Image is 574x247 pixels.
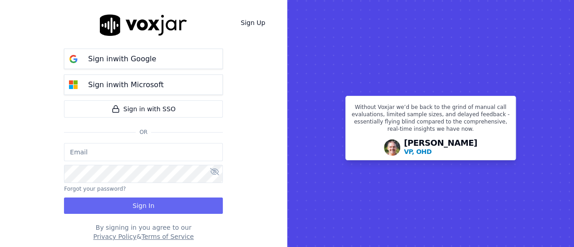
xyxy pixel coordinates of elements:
span: Or [136,128,151,136]
p: VP, OHD [404,147,432,156]
button: Terms of Service [142,232,194,241]
img: Avatar [384,139,400,156]
button: Forgot your password? [64,185,126,193]
button: Privacy Policy [93,232,136,241]
a: Sign Up [233,15,272,31]
img: google Sign in button [64,50,83,68]
div: [PERSON_NAME] [404,139,477,156]
button: Sign inwith Microsoft [64,74,223,95]
p: Sign in with Microsoft [88,79,163,90]
a: Sign in with SSO [64,100,223,118]
button: Sign In [64,198,223,214]
button: Sign inwith Google [64,49,223,69]
p: Without Voxjar we’d be back to the grind of manual call evaluations, limited sample sizes, and de... [351,104,510,136]
input: Email [64,143,223,161]
div: By signing in you agree to our & [64,223,223,241]
img: logo [100,15,187,36]
img: microsoft Sign in button [64,76,83,94]
p: Sign in with Google [88,54,156,64]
